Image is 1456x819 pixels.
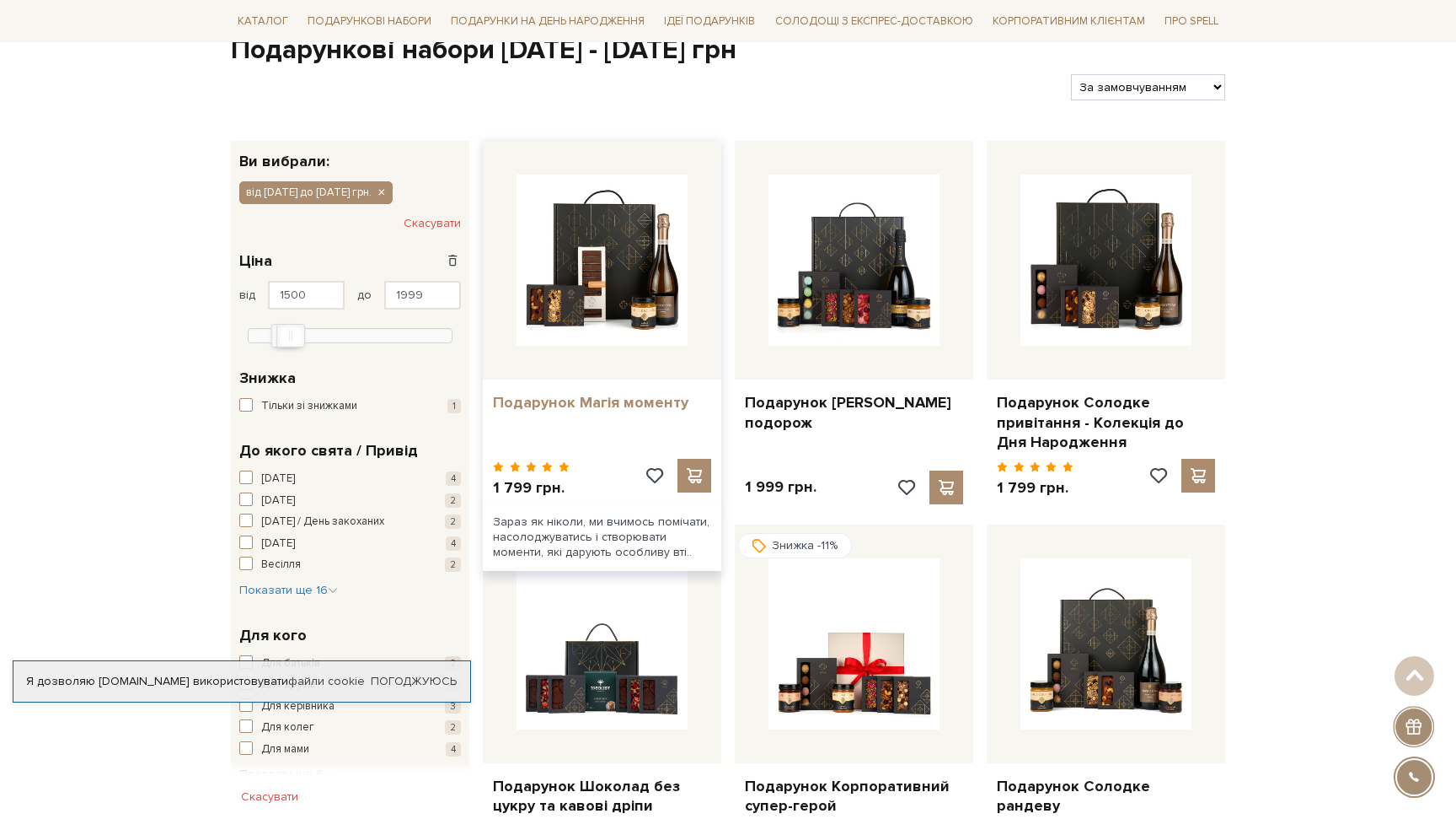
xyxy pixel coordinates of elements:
button: Весілля 2 [239,557,461,574]
a: Подарунок Корпоративний супер-герой [745,777,963,816]
button: Показати ще 6 [239,766,334,783]
span: 2 [445,558,461,572]
span: [DATE] / День закоханих [261,514,384,531]
a: Погоджуюсь [371,674,457,689]
span: 4 [446,471,461,486]
span: Показати ще 16 [239,583,338,597]
span: [DATE] [261,493,295,509]
div: Max [276,324,305,348]
div: Ви вибрали: [231,141,469,169]
span: до [357,288,372,303]
span: Весілля [261,557,301,574]
span: Для мами [261,741,309,758]
span: від [239,288,255,303]
div: Зараз як ніколи, ми вчимось помічати, насолоджуватись і створювати моменти, які дарують особливу ... [483,504,721,571]
a: Подарунок Солодке рандеву [997,777,1215,816]
button: Для керівника 3 [239,698,461,715]
a: Подарунок Шоколад без цукру та кавові дріпи [493,777,711,816]
a: Корпоративним клієнтам [986,8,1152,35]
span: [DATE] [261,471,295,488]
p: 1 799 грн. [493,478,570,498]
span: 2 [445,515,461,529]
span: 3 [445,699,461,714]
a: Подарунок Солодке привітання - Колекція до Дня Народження [997,393,1215,452]
p: 1 799 грн. [997,478,1073,498]
a: Подарунок Магія моменту [493,393,711,412]
div: Знижка -11% [738,533,852,558]
div: Я дозволяю [DOMAIN_NAME] використовувати [13,674,470,689]
button: [DATE] 4 [239,536,461,552]
a: Подарунки на День народження [444,8,651,35]
span: від [DATE] до [DATE] грн. [246,185,372,200]
input: Ціна [268,281,345,310]
span: Для кого [239,624,307,647]
span: 2 [445,720,461,735]
span: Показати ще 6 [239,767,334,781]
a: файли cookie [288,674,365,688]
button: Для мами 4 [239,741,461,758]
span: До якого свята / Привід [239,439,418,462]
a: Каталог [231,8,295,35]
a: Про Spell [1158,8,1225,35]
button: Для батьків 2 [239,655,461,672]
span: Для колег [261,719,314,736]
button: Тільки зі знижками 1 [239,398,461,415]
span: Для батьків [261,655,320,672]
button: Показати ще 16 [239,582,338,599]
span: 1 [447,399,461,413]
button: Скасувати [231,784,308,811]
button: від [DATE] до [DATE] грн. [239,181,393,203]
a: Подарунок [PERSON_NAME] подорож [745,393,963,433]
span: [DATE] [261,536,295,552]
span: 4 [446,536,461,551]
button: Для колег 2 [239,719,461,736]
a: Ідеї подарунків [657,8,762,35]
span: 4 [446,742,461,757]
span: Тільки зі знижками [261,398,357,415]
div: Min [270,324,299,348]
input: Ціна [384,281,461,310]
button: [DATE] 4 [239,471,461,488]
a: Солодощі з експрес-доставкою [768,7,980,35]
p: 1 999 грн. [745,477,816,497]
button: [DATE] / День закоханих 2 [239,514,461,531]
button: Скасувати [404,210,461,237]
span: Знижка [239,367,296,390]
span: 2 [445,656,461,671]
button: [DATE] 2 [239,493,461,509]
span: Для керівника [261,698,335,715]
h1: Подарункові набори [DATE] - [DATE] грн [231,33,1225,68]
span: 2 [445,493,461,508]
span: Ціна [239,250,272,272]
a: Подарункові набори [301,8,438,35]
